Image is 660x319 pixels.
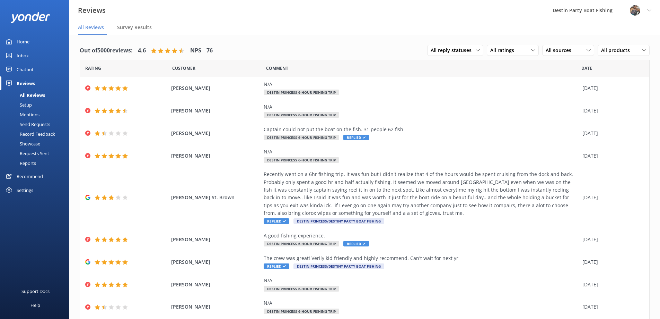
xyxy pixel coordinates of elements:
[264,299,579,307] div: N/A
[264,232,579,240] div: A good fishing experience.
[4,139,69,149] a: Showcase
[264,81,579,88] div: N/A
[171,303,261,311] span: [PERSON_NAME]
[4,100,69,110] a: Setup
[264,277,579,284] div: N/A
[264,135,339,140] span: Destin Princess 6-Hour Fishing Trip
[4,119,50,129] div: Send Requests
[582,129,641,137] div: [DATE]
[190,46,201,55] h4: NPS
[4,158,36,168] div: Reports
[206,46,213,55] h4: 76
[264,309,339,314] span: Destin Princess 6-Hour Fishing Trip
[4,139,40,149] div: Showcase
[4,90,45,100] div: All Reviews
[171,236,261,243] span: [PERSON_NAME]
[4,100,32,110] div: Setup
[581,65,592,72] span: Date
[171,152,261,160] span: [PERSON_NAME]
[490,47,518,54] span: All ratings
[582,107,641,115] div: [DATE]
[85,65,101,72] span: Date
[78,5,106,16] h3: Reviews
[171,107,261,115] span: [PERSON_NAME]
[601,47,634,54] span: All products
[17,62,34,76] div: Chatbot
[17,76,35,90] div: Reviews
[264,157,339,163] span: Destin Princess 6-Hour Fishing Trip
[264,241,339,246] span: Destin Princess 6-Hour Fishing Trip
[4,110,39,119] div: Mentions
[582,84,641,92] div: [DATE]
[264,90,339,95] span: Destin Princess 6-Hour Fishing Trip
[171,281,261,288] span: [PERSON_NAME]
[172,65,195,72] span: Date
[4,149,69,158] a: Requests Sent
[264,126,579,133] div: Captain could not put the boat on the fish. 31 people 62 fish
[264,254,579,262] div: The crew was great! Verily kid friendly and highly recommend. Can't wait for next yr
[4,158,69,168] a: Reports
[582,258,641,266] div: [DATE]
[582,152,641,160] div: [DATE]
[138,46,146,55] h4: 4.6
[4,129,55,139] div: Record Feedback
[264,286,339,292] span: Destin Princess 6-Hour Fishing Trip
[117,24,152,31] span: Survey Results
[343,241,369,246] span: Replied
[4,90,69,100] a: All Reviews
[293,218,384,224] span: Destin Princess/Destiny Party Boat Fishing
[4,110,69,119] a: Mentions
[266,65,288,72] span: Question
[10,12,50,23] img: yonder-white-logo.png
[546,47,575,54] span: All sources
[4,129,69,139] a: Record Feedback
[582,281,641,288] div: [DATE]
[4,119,69,129] a: Send Requests
[264,112,339,118] span: Destin Princess 6-Hour Fishing Trip
[4,149,49,158] div: Requests Sent
[431,47,476,54] span: All reply statuses
[171,194,261,201] span: [PERSON_NAME] St. Brown
[582,303,641,311] div: [DATE]
[171,258,261,266] span: [PERSON_NAME]
[264,263,289,269] span: Replied
[264,103,579,111] div: N/A
[293,263,384,269] span: Destin Princess/Destiny Party Boat Fishing
[21,284,50,298] div: Support Docs
[17,183,33,197] div: Settings
[582,194,641,201] div: [DATE]
[264,218,289,224] span: Replied
[264,170,579,217] div: Recently went on a 6hr fishing trip, it was fun but I didn't realize that 4 of the hours would be...
[17,35,29,49] div: Home
[264,148,579,156] div: N/A
[582,236,641,243] div: [DATE]
[17,169,43,183] div: Recommend
[30,298,40,312] div: Help
[171,84,261,92] span: [PERSON_NAME]
[630,5,640,16] img: 250-1666038197.jpg
[78,24,104,31] span: All Reviews
[171,129,261,137] span: [PERSON_NAME]
[80,46,133,55] h4: Out of 5000 reviews:
[17,49,29,62] div: Inbox
[343,135,369,140] span: Replied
